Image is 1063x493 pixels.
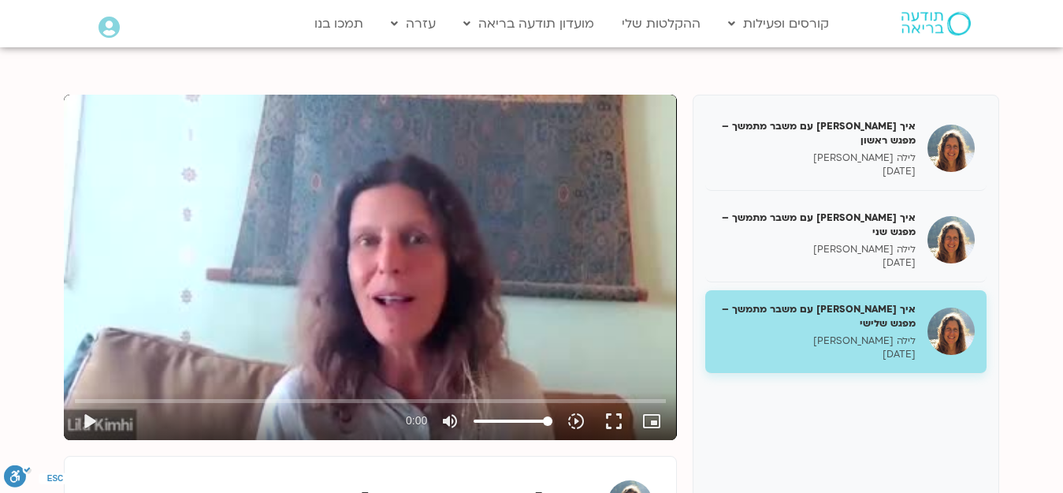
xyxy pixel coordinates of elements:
h5: איך [PERSON_NAME] עם משבר מתמשך – מפגש שני [717,211,916,239]
a: ההקלטות שלי [614,9,708,39]
a: קורסים ופעילות [720,9,837,39]
p: לילה [PERSON_NAME] [717,151,916,165]
p: [DATE] [717,165,916,178]
a: עזרה [383,9,444,39]
a: מועדון תודעה בריאה [455,9,602,39]
a: תמכו בנו [307,9,371,39]
p: [DATE] [717,256,916,270]
img: איך חיים עם משבר מתמשך – מפגש ראשון [927,125,975,172]
img: תודעה בריאה [901,12,971,35]
h5: איך [PERSON_NAME] עם משבר מתמשך – מפגש ראשון [717,119,916,148]
p: לילה [PERSON_NAME] [717,334,916,348]
p: לילה [PERSON_NAME] [717,243,916,256]
p: [DATE] [717,348,916,361]
h5: איך [PERSON_NAME] עם משבר מתמשך – מפגש שלישי [717,302,916,331]
img: איך חיים עם משבר מתמשך – מפגש שלישי [927,308,975,355]
img: איך חיים עם משבר מתמשך – מפגש שני [927,216,975,263]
